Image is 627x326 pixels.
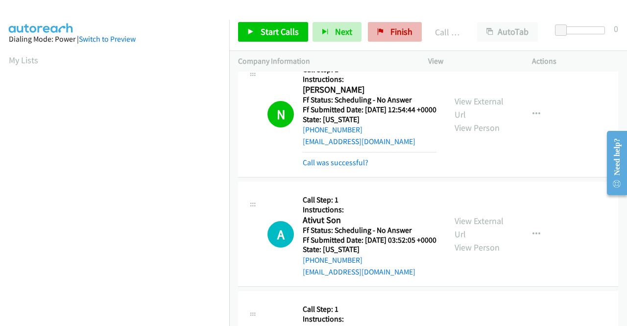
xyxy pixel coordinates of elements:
[303,314,436,324] h5: Instructions:
[238,22,308,42] a: Start Calls
[9,33,220,45] div: Dialing Mode: Power |
[303,205,436,215] h5: Instructions:
[455,96,504,120] a: View External Url
[267,221,294,248] h1: A
[303,304,436,314] h5: Call Step: 1
[267,221,294,248] div: The call is yet to be attempted
[303,267,415,276] a: [EMAIL_ADDRESS][DOMAIN_NAME]
[303,195,436,205] h5: Call Step: 1
[335,26,352,37] span: Next
[79,34,136,44] a: Switch to Preview
[455,242,500,253] a: View Person
[455,122,500,133] a: View Person
[9,54,38,66] a: My Lists
[303,235,436,245] h5: Ff Submitted Date: [DATE] 03:52:05 +0000
[390,26,412,37] span: Finish
[428,55,514,67] p: View
[303,105,436,115] h5: Ff Submitted Date: [DATE] 12:54:44 +0000
[435,25,459,39] p: Call Completed
[303,158,368,167] a: Call was successful?
[303,255,362,265] a: [PHONE_NUMBER]
[477,22,538,42] button: AutoTab
[303,245,436,254] h5: State: [US_STATE]
[261,26,299,37] span: Start Calls
[303,226,436,235] h5: Ff Status: Scheduling - No Answer
[532,55,618,67] p: Actions
[303,115,436,125] h5: State: [US_STATE]
[267,101,294,127] h1: N
[455,215,504,240] a: View External Url
[303,75,436,84] h5: Instructions:
[614,22,618,35] div: 0
[303,84,434,96] h2: [PERSON_NAME]
[368,22,422,42] a: Finish
[303,95,436,105] h5: Ff Status: Scheduling - No Answer
[303,215,434,226] h2: Ativut Son
[303,125,362,134] a: [PHONE_NUMBER]
[313,22,362,42] button: Next
[599,124,627,202] iframe: Resource Center
[303,137,415,146] a: [EMAIL_ADDRESS][DOMAIN_NAME]
[238,55,410,67] p: Company Information
[560,26,605,34] div: Delay between calls (in seconds)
